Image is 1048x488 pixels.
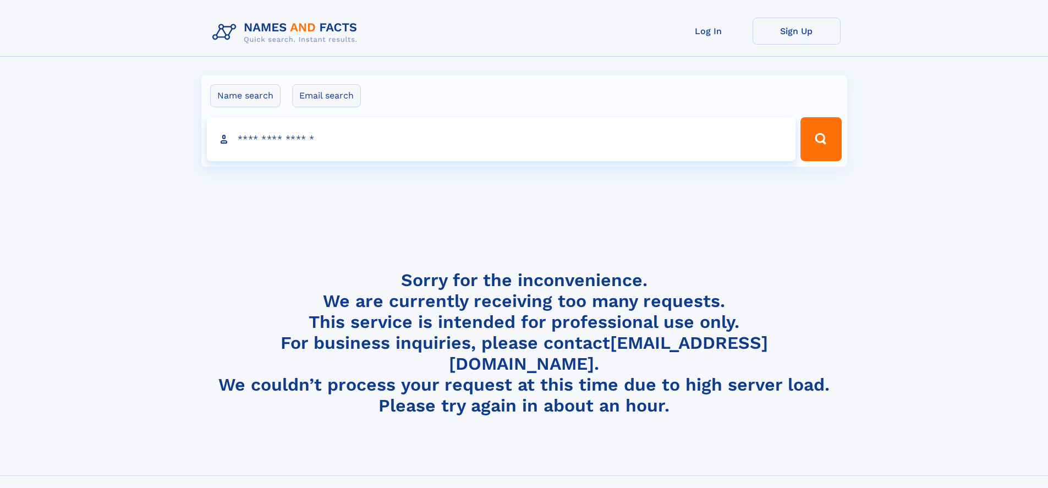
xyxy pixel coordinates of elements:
[208,18,366,47] img: Logo Names and Facts
[753,18,841,45] a: Sign Up
[449,332,768,374] a: [EMAIL_ADDRESS][DOMAIN_NAME]
[665,18,753,45] a: Log In
[207,117,796,161] input: search input
[800,117,841,161] button: Search Button
[210,84,281,107] label: Name search
[292,84,361,107] label: Email search
[208,270,841,416] h4: Sorry for the inconvenience. We are currently receiving too many requests. This service is intend...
